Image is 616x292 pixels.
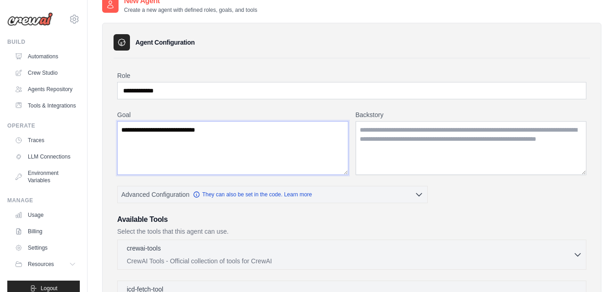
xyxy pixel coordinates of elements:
p: Create a new agent with defined roles, goals, and tools [124,6,257,14]
a: Agents Repository [11,82,80,97]
span: Resources [28,261,54,268]
label: Role [117,71,586,80]
span: Advanced Configuration [121,190,189,199]
a: Environment Variables [11,166,80,188]
span: Logout [41,285,57,292]
a: Billing [11,224,80,239]
div: Build [7,38,80,46]
a: Automations [11,49,80,64]
h3: Agent Configuration [135,38,195,47]
img: Logo [7,12,53,26]
a: LLM Connections [11,149,80,164]
a: Settings [11,241,80,255]
div: Operate [7,122,80,129]
p: CrewAI Tools - Official collection of tools for CrewAI [127,256,573,266]
button: Resources [11,257,80,272]
h3: Available Tools [117,214,586,225]
a: Tools & Integrations [11,98,80,113]
button: Advanced Configuration They can also be set in the code. Learn more [118,186,427,203]
label: Goal [117,110,348,119]
a: Usage [11,208,80,222]
p: Select the tools that this agent can use. [117,227,586,236]
a: They can also be set in the code. Learn more [193,191,312,198]
a: Traces [11,133,80,148]
button: crewai-tools CrewAI Tools - Official collection of tools for CrewAI [121,244,582,266]
div: Manage [7,197,80,204]
label: Backstory [356,110,587,119]
a: Crew Studio [11,66,80,80]
p: crewai-tools [127,244,161,253]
